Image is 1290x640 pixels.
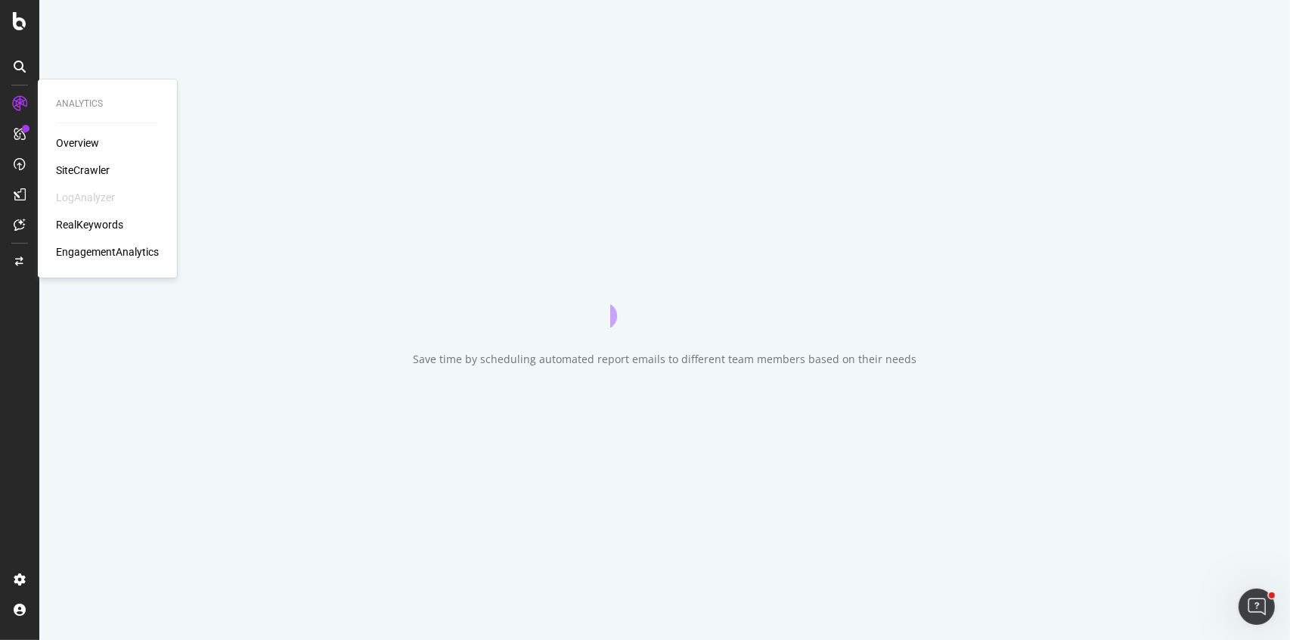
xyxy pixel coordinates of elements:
div: LogAnalyzer [56,190,115,205]
a: Overview [56,135,99,151]
a: SiteCrawler [56,163,110,178]
div: Save time by scheduling automated report emails to different team members based on their needs [413,352,916,367]
a: EngagementAnalytics [56,244,159,259]
iframe: Intercom live chat [1239,589,1275,625]
a: RealKeywords [56,217,123,232]
div: Analytics [56,98,159,110]
div: animation [610,273,719,328]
